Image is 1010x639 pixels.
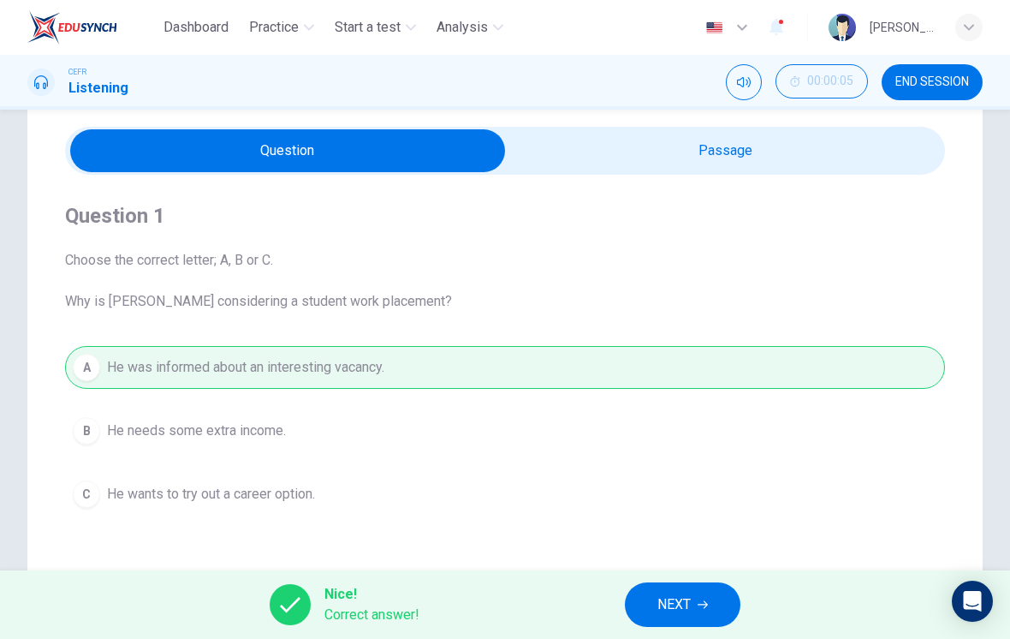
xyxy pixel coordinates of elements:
img: en [704,21,725,34]
button: Start a test [328,12,423,43]
span: CEFR [68,66,86,78]
h4: Question 1 [65,202,945,230]
div: Open Intercom Messenger [952,581,993,622]
button: 00:00:05 [775,64,868,99]
button: NEXT [625,582,740,627]
h1: Listening [68,78,128,99]
button: END SESSION [882,64,983,100]
span: Start a test [335,17,401,38]
span: END SESSION [895,75,969,89]
div: Mute [726,64,762,100]
img: Profile picture [829,14,856,41]
span: Nice! [324,584,419,605]
span: Practice [249,17,299,38]
button: Practice [242,12,321,43]
button: Analysis [430,12,510,43]
span: Dashboard [163,17,229,38]
img: EduSynch logo [27,10,117,45]
span: Choose the correct letter; A, B or C. Why is [PERSON_NAME] considering a student work placement? [65,250,945,312]
div: [PERSON_NAME] [PERSON_NAME] [PERSON_NAME] [870,17,935,38]
span: Analysis [437,17,488,38]
a: EduSynch logo [27,10,157,45]
span: NEXT [657,593,691,617]
span: 00:00:05 [807,75,853,88]
span: Correct answer! [324,605,419,625]
div: Hide [775,64,868,100]
button: Dashboard [157,12,235,43]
